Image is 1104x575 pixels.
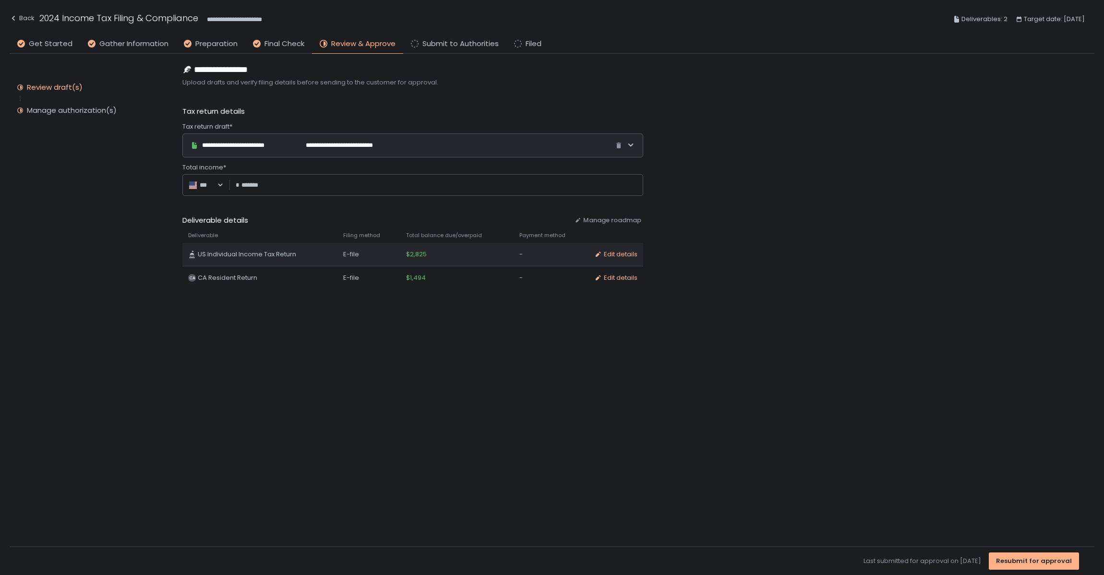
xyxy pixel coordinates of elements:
div: E-file [343,250,395,259]
span: Payment method [519,232,565,239]
button: Edit details [594,250,637,259]
span: - [519,274,523,282]
span: CA Resident Return [198,274,257,282]
span: Get Started [29,38,72,49]
div: Search for option [188,180,224,190]
span: $1,494 [406,274,426,282]
div: Back [10,12,35,24]
button: Manage roadmap [575,216,641,225]
span: Tax return draft* [182,122,232,131]
span: Gather Information [99,38,168,49]
div: E-file [343,274,395,282]
span: Review & Approve [331,38,396,49]
button: Edit details [594,274,637,282]
span: Deliverables: 2 [961,13,1008,25]
span: Upload drafts and verify filing details before sending to the customer for approval. [182,78,643,87]
span: $2,825 [406,250,427,259]
button: Resubmit for approval [989,552,1079,570]
text: CA [189,275,195,281]
span: Total balance due/overpaid [406,232,482,239]
span: Deliverable [188,232,218,239]
div: Review draft(s) [27,83,83,92]
input: Search for option [212,180,216,190]
span: - [519,250,523,259]
span: Final Check [264,38,304,49]
span: US Individual Income Tax Return [198,250,296,259]
span: Preparation [195,38,238,49]
span: Deliverable details [182,215,567,226]
button: Back [10,12,35,27]
span: Filed [526,38,541,49]
span: Total income* [182,163,226,172]
div: Resubmit for approval [996,557,1072,565]
span: Tax return details [182,106,245,117]
span: Filing method [343,232,380,239]
span: Target date: [DATE] [1024,13,1085,25]
div: Manage authorization(s) [27,106,117,115]
span: Last submitted for approval on [DATE] [864,557,981,565]
span: Submit to Authorities [422,38,499,49]
span: Manage roadmap [583,216,641,225]
h1: 2024 Income Tax Filing & Compliance [39,12,198,24]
